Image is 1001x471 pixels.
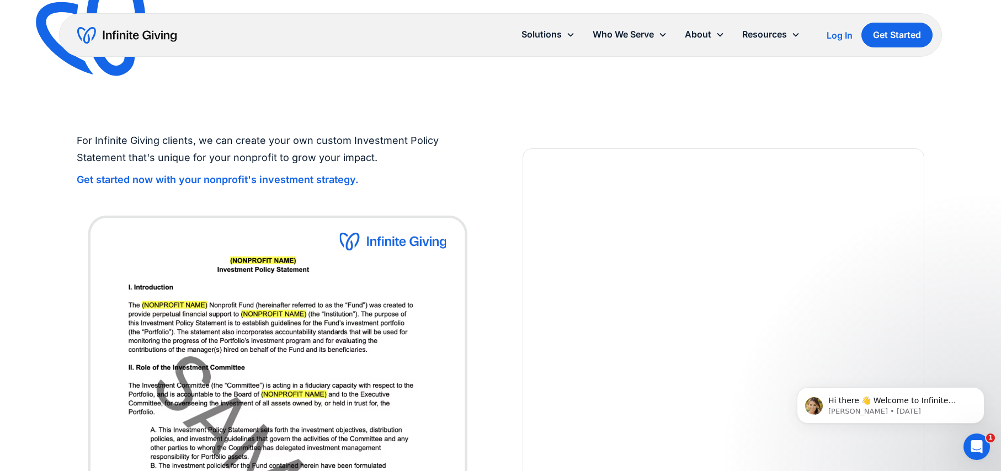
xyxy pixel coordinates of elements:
[77,174,359,185] a: Get started now with your nonprofit's investment strategy.
[521,27,562,42] div: Solutions
[827,31,853,40] div: Log In
[593,27,654,42] div: Who We Serve
[513,23,584,46] div: Solutions
[584,23,676,46] div: Who We Serve
[963,433,990,460] iframe: Intercom live chat
[986,433,995,442] span: 1
[676,23,733,46] div: About
[77,132,478,166] p: For Infinite Giving clients, we can create your own custom Investment Policy Statement that's uni...
[742,27,787,42] div: Resources
[780,364,1001,441] iframe: Intercom notifications message
[861,23,933,47] a: Get Started
[685,27,711,42] div: About
[827,29,853,42] a: Log In
[733,23,809,46] div: Resources
[77,26,177,44] a: home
